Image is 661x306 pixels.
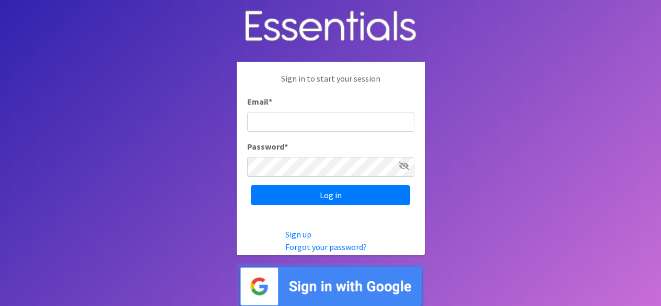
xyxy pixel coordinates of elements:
p: Sign in to start your session [247,72,414,95]
label: Email [247,95,272,108]
label: Password [247,140,288,153]
a: Forgot your password? [285,242,367,252]
a: Sign up [285,229,311,240]
abbr: required [269,96,272,107]
abbr: required [284,141,288,152]
input: Log in [251,185,410,205]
